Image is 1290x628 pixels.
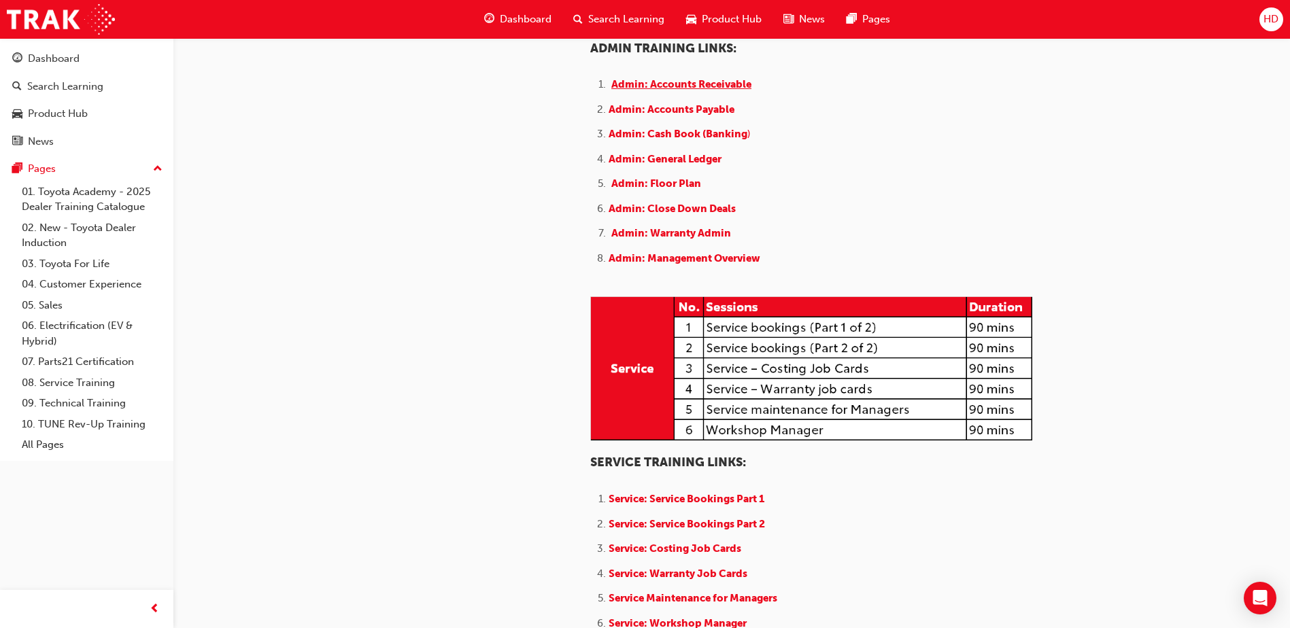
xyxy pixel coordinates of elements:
button: DashboardSearch LearningProduct HubNews [5,43,168,156]
span: Search Learning [588,12,664,27]
span: pages-icon [847,11,857,28]
span: search-icon [12,81,22,93]
div: Pages [28,161,56,177]
a: Search Learning [5,74,168,99]
button: Pages [5,156,168,181]
span: news-icon [12,136,22,148]
a: pages-iconPages [836,5,901,33]
a: 06. Electrification (EV & Hybrid) [16,315,168,351]
a: Service Maintenance for Managers [609,592,777,604]
span: ) [747,128,751,140]
a: News [5,129,168,154]
a: car-iconProduct Hub [675,5,773,33]
a: search-iconSearch Learning [562,5,675,33]
div: Open Intercom Messenger [1244,582,1276,614]
a: Dashboard [5,46,168,71]
span: news-icon [783,11,794,28]
a: 01. Toyota Academy - 2025 Dealer Training Catalogue [16,181,168,217]
a: 04. Customer Experience [16,274,168,295]
a: Admin: Warranty Admin [611,227,731,239]
a: 03. Toyota For Life [16,254,168,275]
a: 02. New - Toyota Dealer Induction [16,217,168,254]
a: Admin: General Ledger [609,153,722,165]
div: Search Learning [27,79,103,94]
span: guage-icon [484,11,494,28]
button: HD [1259,7,1283,31]
a: 05. Sales [16,295,168,316]
a: guage-iconDashboard [473,5,562,33]
a: Service: Service Bookings Part 1 [609,493,764,505]
a: 10. TUNE Rev-Up Training [16,414,168,435]
a: news-iconNews [773,5,836,33]
a: Admin: Close Down Deals [609,203,736,215]
span: HD [1263,12,1278,27]
a: 07. Parts21 Certification [16,351,168,372]
a: All Pages [16,434,168,455]
a: 08. Service Training [16,372,168,394]
span: News [799,12,825,27]
div: Product Hub [28,106,88,122]
span: prev-icon [150,601,160,618]
div: News [28,134,54,150]
img: Trak [7,4,115,35]
span: car-icon [686,11,696,28]
a: Service: Service Bookings Part 2 [609,518,765,530]
span: Product Hub [702,12,762,27]
a: Admin: Floor Plan [611,177,701,190]
span: search-icon [573,11,583,28]
a: Service: Warranty Job Cards [609,568,747,580]
div: Dashboard [28,51,80,67]
a: Product Hub [5,101,168,126]
a: Admin: Cash Book (Banking) [609,128,751,140]
span: car-icon [12,108,22,120]
span: guage-icon [12,53,22,65]
a: Admin: Management Overview [609,252,760,264]
span: Admin: Cash Book (Banking [609,128,747,140]
span: ADMIN TRAINING LINKS: [590,41,736,56]
span: Dashboard [500,12,551,27]
a: Service: Costing Job Cards [609,542,741,555]
span: up-icon [153,160,163,178]
span: Pages [862,12,890,27]
a: Admin: Accounts Receivable [611,78,751,90]
a: Admin: Accounts Payable [609,103,734,116]
span: SERVICE TRAINING LINKS: [590,455,746,470]
a: 09. Technical Training [16,393,168,414]
span: pages-icon [12,163,22,175]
